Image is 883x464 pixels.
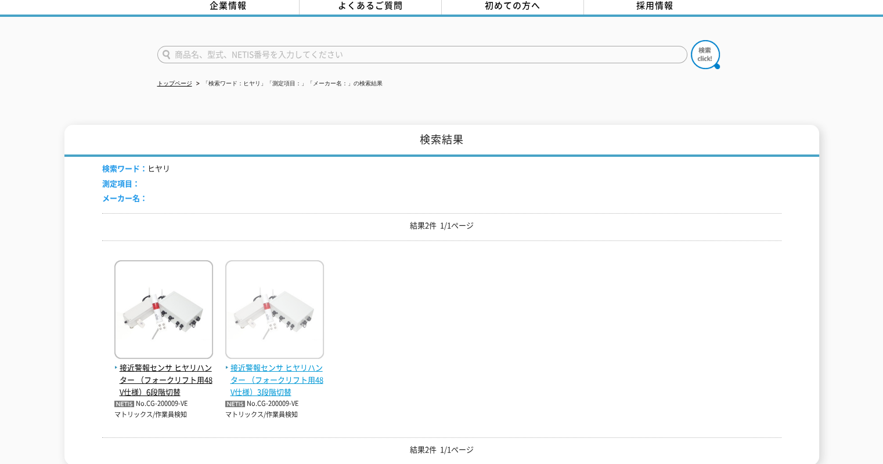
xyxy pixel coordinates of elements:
span: 検索ワード： [102,163,147,174]
p: マトリックス/作業員検知 [114,410,213,420]
a: 接近警報センサ ヒヤリハンター （フォークリフト用48V仕様）3段階切替 [225,350,324,398]
span: メーカー名： [102,192,147,203]
li: ヒヤリ [102,163,170,175]
a: トップページ [157,80,192,87]
span: 接近警報センサ ヒヤリハンター （フォークリフト用48V仕様）6段階切替 [114,362,213,398]
p: 結果2件 1/1ページ [102,444,781,456]
input: 商品名、型式、NETIS番号を入力してください [157,46,687,63]
img: （フォークリフト用48V仕様）6段階切替 [114,260,213,362]
p: マトリックス/作業員検知 [225,410,324,420]
img: btn_search.png [691,40,720,69]
span: 測定項目： [102,178,140,189]
p: No.CG-200009-VE [114,398,213,410]
img: （フォークリフト用48V仕様）3段階切替 [225,260,324,362]
h1: 検索結果 [64,125,819,157]
span: 接近警報センサ ヒヤリハンター （フォークリフト用48V仕様）3段階切替 [225,362,324,398]
li: 「検索ワード：ヒヤリ」「測定項目：」「メーカー名：」の検索結果 [194,78,383,90]
a: 接近警報センサ ヒヤリハンター （フォークリフト用48V仕様）6段階切替 [114,350,213,398]
p: No.CG-200009-VE [225,398,324,410]
p: 結果2件 1/1ページ [102,220,781,232]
